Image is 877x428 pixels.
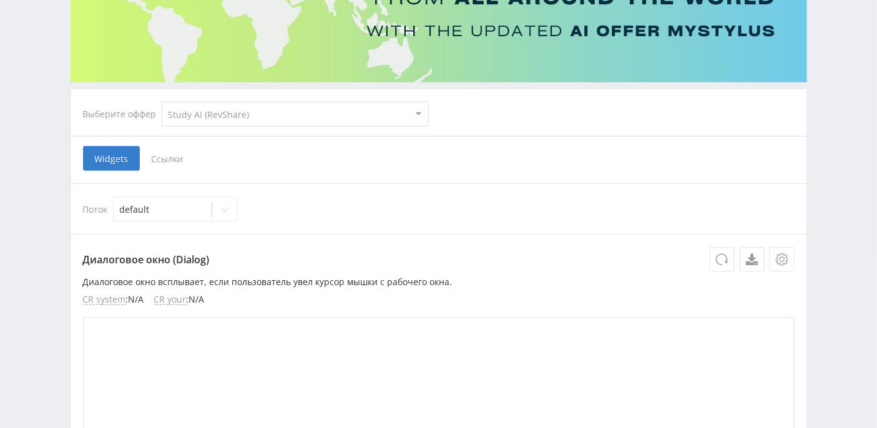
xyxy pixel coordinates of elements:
a: Скачать [740,247,765,272]
button: Настройки [770,247,795,272]
span: CR system [83,294,126,305]
div: Выберите оффер [83,109,162,119]
span: CR your [154,294,187,305]
p: Диалоговое окно всплывает, если пользователь увел курсор мышки с рабочего окна. [83,277,795,287]
div: Поток [83,197,795,221]
li: : N/A [154,294,205,305]
p: Диалоговое окно (Dialog) [83,247,795,272]
button: Обновить [710,247,735,272]
span: Ссылки [140,146,195,171]
span: Widgets [83,146,140,171]
li: : N/A [83,294,144,305]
